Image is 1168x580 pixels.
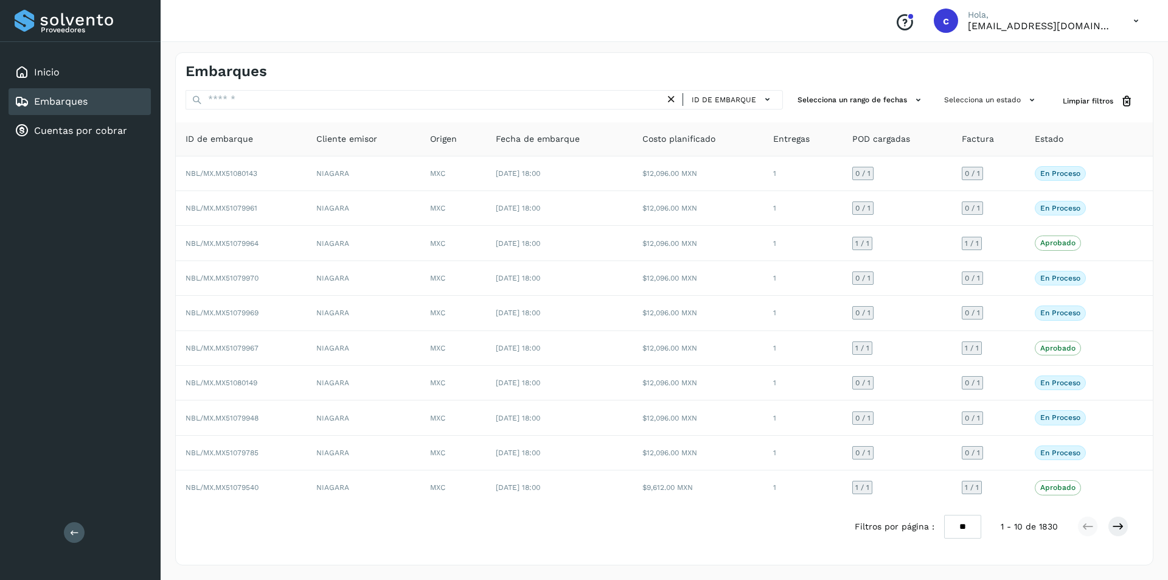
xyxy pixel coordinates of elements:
p: Proveedores [41,26,146,34]
a: Embarques [34,96,88,107]
span: NBL/MX.MX51079961 [186,204,257,212]
span: ID de embarque [186,133,253,145]
td: MXC [420,436,486,470]
button: Limpiar filtros [1053,90,1143,113]
td: NIAGARA [307,156,420,191]
td: MXC [420,366,486,400]
p: Aprobado [1040,483,1076,492]
td: NIAGARA [307,470,420,505]
button: ID de embarque [688,91,777,108]
span: [DATE] 18:00 [496,483,540,492]
td: $12,096.00 MXN [633,156,763,191]
td: NIAGARA [307,400,420,435]
p: Aprobado [1040,344,1076,352]
td: 1 [763,261,843,296]
p: Aprobado [1040,239,1076,247]
a: Inicio [34,66,60,78]
td: MXC [420,296,486,330]
button: Selecciona un rango de fechas [793,90,930,110]
span: NBL/MX.MX51079969 [186,309,259,317]
span: [DATE] 18:00 [496,274,540,282]
span: 0 / 1 [855,309,871,316]
td: 1 [763,470,843,505]
span: Cliente emisor [316,133,377,145]
span: NBL/MX.MX51079970 [186,274,259,282]
td: $12,096.00 MXN [633,366,763,400]
span: NBL/MX.MX51079540 [186,483,259,492]
p: En proceso [1040,379,1080,387]
div: Inicio [9,59,151,86]
td: 1 [763,400,843,435]
span: 0 / 1 [855,449,871,456]
span: 1 / 1 [855,344,869,352]
span: 1 - 10 de 1830 [1001,520,1058,533]
h4: Embarques [186,63,267,80]
span: 1 / 1 [965,484,979,491]
td: NIAGARA [307,191,420,226]
span: 0 / 1 [855,414,871,422]
td: $12,096.00 MXN [633,331,763,366]
td: NIAGARA [307,261,420,296]
td: NIAGARA [307,226,420,260]
span: [DATE] 18:00 [496,309,540,317]
td: 1 [763,226,843,260]
span: 0 / 1 [965,170,980,177]
td: $12,096.00 MXN [633,226,763,260]
span: 0 / 1 [965,274,980,282]
span: ID de embarque [692,94,756,105]
span: 1 / 1 [965,240,979,247]
span: NBL/MX.MX51079967 [186,344,259,352]
span: Estado [1035,133,1063,145]
span: [DATE] 18:00 [496,379,540,387]
span: Limpiar filtros [1063,96,1113,107]
td: NIAGARA [307,366,420,400]
span: Factura [962,133,994,145]
td: $9,612.00 MXN [633,470,763,505]
span: 0 / 1 [965,449,980,456]
td: 1 [763,436,843,470]
div: Cuentas por cobrar [9,117,151,144]
td: MXC [420,261,486,296]
span: 0 / 1 [855,170,871,177]
span: [DATE] 18:00 [496,204,540,212]
span: [DATE] 18:00 [496,414,540,422]
span: Costo planificado [642,133,715,145]
span: 0 / 1 [855,379,871,386]
td: MXC [420,470,486,505]
span: 0 / 1 [965,414,980,422]
span: 0 / 1 [965,309,980,316]
p: Hola, [968,10,1114,20]
p: En proceso [1040,274,1080,282]
td: MXC [420,400,486,435]
span: 1 / 1 [855,240,869,247]
span: 0 / 1 [855,204,871,212]
p: En proceso [1040,169,1080,178]
span: NBL/MX.MX51079948 [186,414,259,422]
td: 1 [763,366,843,400]
span: Fecha de embarque [496,133,580,145]
span: NBL/MX.MX51080143 [186,169,257,178]
span: [DATE] 18:00 [496,449,540,457]
td: MXC [420,191,486,226]
td: $12,096.00 MXN [633,400,763,435]
td: $12,096.00 MXN [633,436,763,470]
td: 1 [763,331,843,366]
span: Filtros por página : [855,520,934,533]
span: [DATE] 18:00 [496,344,540,352]
span: POD cargadas [852,133,910,145]
td: 1 [763,296,843,330]
td: MXC [420,331,486,366]
span: 1 / 1 [855,484,869,491]
td: NIAGARA [307,436,420,470]
td: $12,096.00 MXN [633,191,763,226]
span: 0 / 1 [965,379,980,386]
div: Embarques [9,88,151,115]
span: NBL/MX.MX51079964 [186,239,259,248]
td: NIAGARA [307,331,420,366]
td: 1 [763,191,843,226]
span: Origen [430,133,457,145]
td: $12,096.00 MXN [633,261,763,296]
a: Cuentas por cobrar [34,125,127,136]
td: $12,096.00 MXN [633,296,763,330]
span: 0 / 1 [855,274,871,282]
